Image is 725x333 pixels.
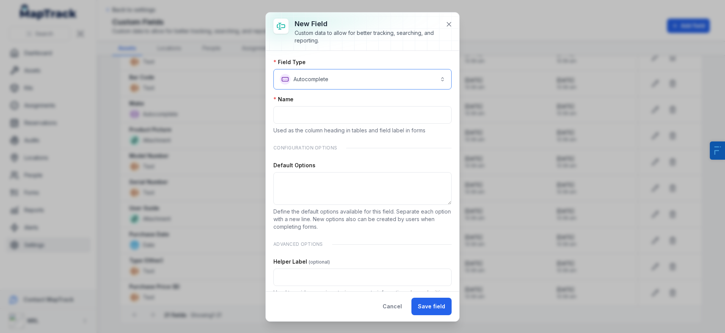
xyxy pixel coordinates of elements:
div: Advanced Options [273,237,452,252]
p: Used as the column heading in tables and field label in forms [273,127,452,134]
textarea: :r8j:-form-item-label [273,172,452,205]
h3: New field [295,19,439,29]
label: Field Type [273,58,306,66]
div: Custom data to allow for better tracking, searching, and reporting. [295,29,439,44]
div: Configuration Options [273,140,452,156]
button: Save field [411,298,452,315]
button: Cancel [376,298,408,315]
button: Autocomplete [273,69,452,90]
p: Used to guide users in entering accurate information when submitting forms [273,289,452,304]
input: :r8k:-form-item-label [273,269,452,286]
input: :r8i:-form-item-label [273,106,452,124]
label: Name [273,96,293,103]
label: Helper Label [273,258,330,265]
label: Default Options [273,162,315,169]
p: Define the default options available for this field. Separate each option with a new line. New op... [273,208,452,231]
